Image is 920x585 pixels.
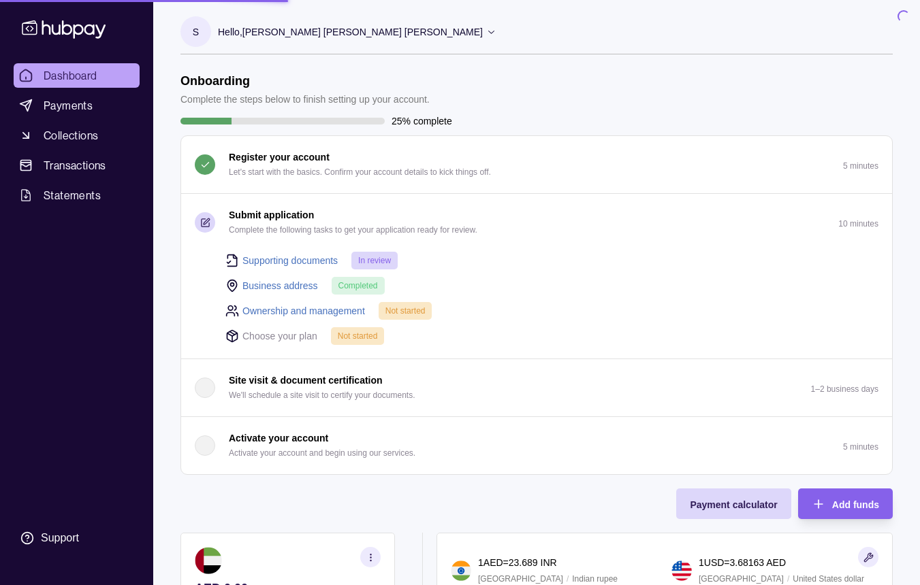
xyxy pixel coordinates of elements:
[44,67,97,84] span: Dashboard
[242,329,317,344] p: Choose your plan
[699,555,786,570] p: 1 USD = 3.68163 AED
[242,303,365,318] a: Ownership and management
[229,165,491,180] p: Let's start with the basics. Confirm your account details to kick things off.
[229,446,415,461] p: Activate your account and begin using our services.
[229,388,415,403] p: We'll schedule a site visit to certify your documents.
[832,499,879,510] span: Add funds
[242,253,338,268] a: Supporting documents
[798,488,893,519] button: Add funds
[358,256,391,265] span: In review
[843,161,878,171] p: 5 minutes
[676,488,791,519] button: Payment calculator
[181,251,892,358] div: Submit application Complete the following tasks to get your application ready for review.10 minutes
[478,555,557,570] p: 1 AED = 23.689 INR
[193,24,199,39] p: S
[242,278,318,293] a: Business address
[181,194,892,251] button: Submit application Complete the following tasks to get your application ready for review.10 minutes
[229,222,477,237] p: Complete the following tasks to get your application ready for review.
[838,219,878,229] p: 10 minutes
[14,183,140,207] a: Statements
[229,373,383,388] p: Site visit & document certification
[14,123,140,148] a: Collections
[41,531,79,546] div: Support
[338,331,378,341] span: Not started
[14,63,140,88] a: Dashboard
[14,153,140,178] a: Transactions
[451,561,471,581] img: in
[843,442,878,452] p: 5 minutes
[195,547,222,574] img: ae
[181,359,892,416] button: Site visit & document certification We'll schedule a site visit to certify your documents.1–2 bus...
[338,281,378,290] span: Completed
[44,157,106,173] span: Transactions
[181,417,892,474] button: Activate your account Activate your account and begin using our services.5 minutes
[811,384,878,394] p: 1–2 business days
[385,306,426,316] span: Not started
[180,73,430,88] h1: Onboarding
[181,136,892,193] button: Register your account Let's start with the basics. Confirm your account details to kick things of...
[229,207,314,222] p: Submit application
[44,97,93,114] span: Payments
[229,431,328,446] p: Activate your account
[180,92,430,107] p: Complete the steps below to finish setting up your account.
[44,187,101,203] span: Statements
[392,114,452,129] p: 25% complete
[44,127,98,144] span: Collections
[218,24,483,39] p: Hello, [PERSON_NAME] [PERSON_NAME] [PERSON_NAME]
[690,499,777,510] span: Payment calculator
[14,524,140,552] a: Support
[14,93,140,118] a: Payments
[229,150,330,165] p: Register your account
[671,561,692,581] img: us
